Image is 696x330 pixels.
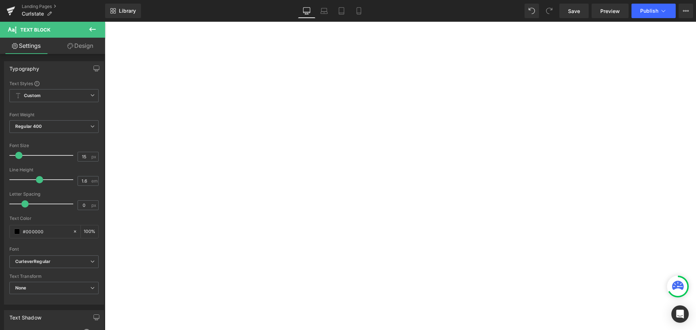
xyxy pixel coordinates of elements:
div: Open Intercom Messenger [671,305,689,323]
button: More [679,4,693,18]
div: Font Size [9,143,99,148]
span: em [91,179,98,183]
iframe: To enrich screen reader interactions, please activate Accessibility in Grammarly extension settings [105,22,696,330]
a: Landing Pages [22,4,105,9]
div: Text Color [9,216,99,221]
span: Curlstate [22,11,44,17]
b: Regular 400 [15,124,42,129]
b: Custom [24,93,41,99]
input: Color [23,227,69,235]
span: px [91,203,98,208]
div: Font [9,247,99,252]
b: None [15,285,26,291]
a: Laptop [315,4,333,18]
button: Undo [525,4,539,18]
span: Text Block [20,27,50,33]
span: Preview [600,7,620,15]
a: Desktop [298,4,315,18]
div: Text Transform [9,274,99,279]
div: Text Styles [9,80,99,86]
span: px [91,154,98,159]
a: Tablet [333,4,350,18]
div: Typography [9,62,39,72]
button: Redo [542,4,556,18]
div: Letter Spacing [9,192,99,197]
div: Line Height [9,167,99,172]
span: Library [119,8,136,14]
button: Publish [631,4,676,18]
a: New Library [105,4,141,18]
a: Mobile [350,4,368,18]
span: Save [568,7,580,15]
a: Preview [592,4,629,18]
div: % [81,225,98,238]
a: Design [54,38,107,54]
i: CurleverRegular [15,259,50,265]
div: Font Weight [9,112,99,117]
span: Publish [640,8,658,14]
div: Text Shadow [9,310,41,321]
